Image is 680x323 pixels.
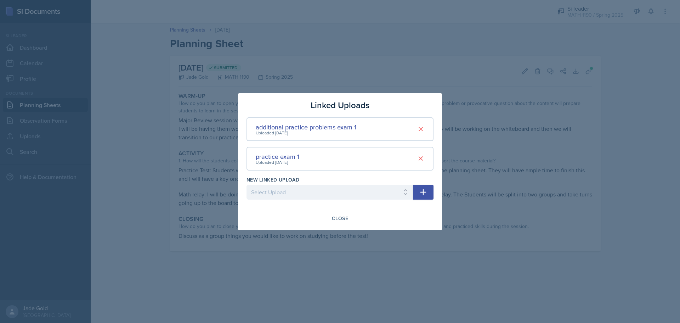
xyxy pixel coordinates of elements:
div: Uploaded [DATE] [256,130,356,136]
h3: Linked Uploads [311,99,369,112]
div: additional practice problems exam 1 [256,122,356,132]
div: practice exam 1 [256,152,299,161]
div: Close [332,216,348,221]
button: Close [327,212,353,224]
div: Uploaded [DATE] [256,159,299,166]
label: New Linked Upload [246,176,299,183]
